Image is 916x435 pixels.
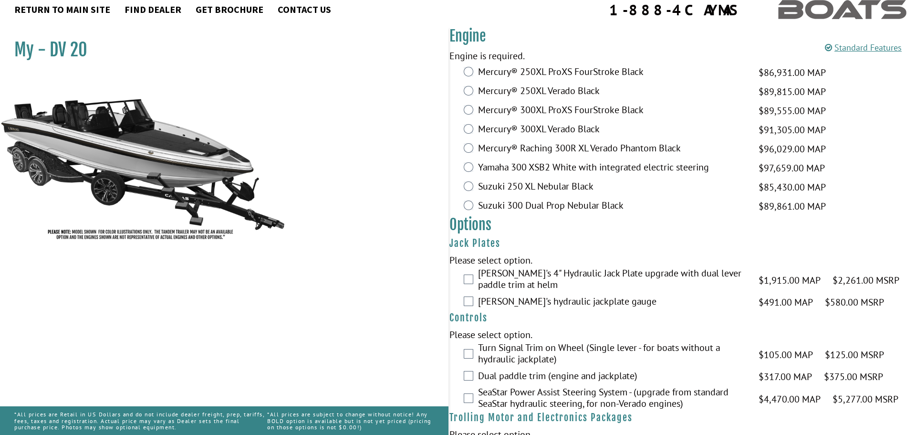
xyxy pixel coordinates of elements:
p: *All prices are Retail in US Dollars and do not include dealer freight, prep, tariffs, fees, taxe... [14,406,267,435]
h3: Engine [449,27,916,45]
h4: Controls [449,312,916,324]
h4: Jack Plates [449,237,916,249]
span: $86,931.00 MAP [759,65,826,80]
h3: Options [449,216,916,233]
a: Return to main site [10,3,115,16]
a: Contact Us [273,3,336,16]
span: $580.00 MSRP [825,295,884,309]
label: Suzuki 250 XL Nebular Black [478,180,747,194]
label: SeaStar Power Assist Steering System - (upgrade from standard SeaStar hydraulic steering, for non... [478,386,747,412]
span: $125.00 MSRP [825,348,884,362]
div: Please select option. [449,328,916,342]
span: $89,815.00 MAP [759,85,826,99]
span: $2,261.00 MSRP [833,273,899,287]
label: Suzuki 300 Dual Prop Nebular Black [478,200,747,213]
a: Find Dealer [120,3,186,16]
label: Turn Signal Trim on Wheel (Single lever - for boats without a hydraulic jackplate) [478,342,747,367]
span: $89,861.00 MAP [759,199,826,213]
label: Mercury® 250XL ProXS FourStroke Black [478,66,747,80]
span: $5,277.00 MSRP [833,392,898,406]
p: *All prices are subject to change without notice! Any BOLD option is available but is not yet pri... [267,406,434,435]
span: $375.00 MSRP [824,370,883,384]
span: $491.00 MAP [759,295,813,309]
span: $1,915.00 MAP [759,273,821,287]
div: Engine is required. [449,49,916,63]
label: Mercury® 250XL Verado Black [478,85,747,99]
span: $85,430.00 MAP [759,180,826,194]
label: [PERSON_NAME]'s hydraulic jackplate gauge [478,296,747,309]
a: Standard Features [825,42,902,53]
label: Mercury® 300XL Verado Black [478,123,747,137]
span: $105.00 MAP [759,348,813,362]
label: Yamaha 300 XSB2 White with integrated electric steering [478,161,747,175]
span: $96,029.00 MAP [759,142,826,156]
label: Mercury® Raching 300R XL Verado Phantom Black [478,142,747,156]
span: $4,470.00 MAP [759,392,821,406]
label: Dual paddle trim (engine and jackplate) [478,370,747,384]
h1: My - DV 20 [14,39,425,61]
div: Please select option. [449,253,916,267]
label: Mercury® 300XL ProXS FourStroke Black [478,104,747,118]
h4: Trolling Motor and Electronics Packages [449,412,916,424]
a: Get Brochure [191,3,268,16]
span: $97,659.00 MAP [759,161,825,175]
span: $89,555.00 MAP [759,104,826,118]
label: [PERSON_NAME]'s 4" Hydraulic Jack Plate upgrade with dual lever paddle trim at helm [478,267,747,293]
span: $317.00 MAP [759,370,812,384]
div: 1-888-4CAYMAS [609,2,740,17]
span: $91,305.00 MAP [759,123,826,137]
